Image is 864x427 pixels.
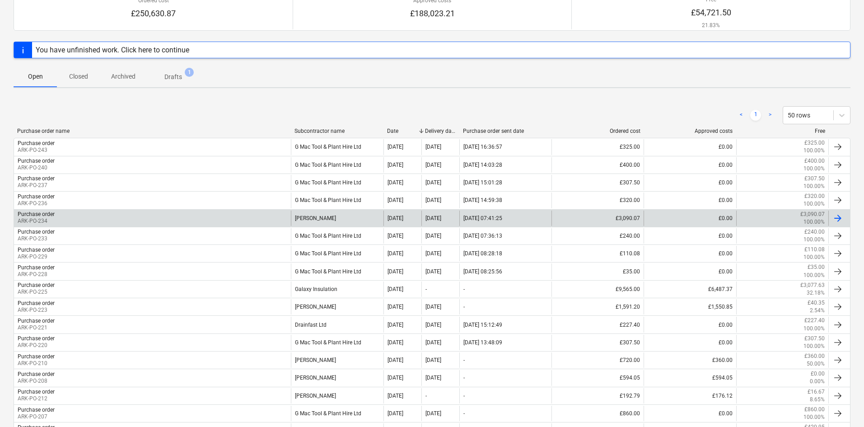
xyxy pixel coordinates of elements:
p: £3,077.63 [800,282,825,289]
div: [DATE] [388,304,403,310]
div: [DATE] 14:59:38 [463,197,502,203]
div: Purchase order [18,193,55,200]
div: Purchase order [18,407,55,413]
div: £0.00 [644,157,736,173]
div: [DATE] [425,233,441,239]
div: [DATE] [388,144,403,150]
div: - [463,304,465,310]
div: £0.00 [644,175,736,190]
div: G Mac Tool & Plant Hire Ltd [291,175,383,190]
p: 100.00% [803,218,825,226]
p: ARK-PO-220 [18,342,55,349]
div: [PERSON_NAME] [291,211,383,226]
div: G Mac Tool & Plant Hire Ltd [291,228,383,244]
div: £240.00 [551,228,644,244]
p: ARK-PO-243 [18,146,55,154]
p: 2.54% [810,307,825,314]
p: 100.00% [803,236,825,244]
p: £307.50 [804,175,825,183]
div: Approved costs [648,128,733,134]
p: £188,023.21 [410,8,455,19]
div: [DATE] [388,179,403,186]
div: [DATE] [425,250,441,257]
div: [DATE] [388,250,403,257]
div: [DATE] [425,179,441,186]
iframe: Chat Widget [819,384,864,427]
p: ARK-PO-221 [18,324,55,332]
p: ARK-PO-229 [18,253,55,261]
div: £0.00 [644,406,736,421]
p: £0.00 [811,370,825,378]
p: £325.00 [804,139,825,147]
div: £3,090.07 [551,211,644,226]
div: Purchase order [18,229,55,235]
div: [DATE] 15:01:28 [463,179,502,186]
p: ARK-PO-207 [18,413,55,421]
div: Purchase order name [17,128,287,134]
div: £1,591.20 [551,299,644,314]
p: ARK-PO-225 [18,288,55,296]
div: £192.79 [551,388,644,404]
div: G Mac Tool & Plant Hire Ltd [291,246,383,261]
p: £400.00 [804,157,825,165]
div: - [425,393,427,399]
div: Purchase order [18,335,55,342]
p: £16.67 [808,388,825,396]
div: Free [740,128,825,134]
p: 8.65% [810,396,825,404]
div: Purchase order [18,175,55,182]
div: [PERSON_NAME] [291,370,383,385]
div: £594.05 [551,370,644,385]
div: £0.00 [644,139,736,155]
div: £0.00 [644,246,736,261]
div: [DATE] 07:36:13 [463,233,502,239]
div: [DATE] [388,233,403,239]
div: £9,565.00 [551,282,644,297]
div: [DATE] [388,393,403,399]
div: [DATE] [425,268,441,275]
p: ARK-PO-234 [18,217,55,225]
div: [DATE] 13:48:09 [463,339,502,346]
div: [DATE] [425,357,441,363]
div: G Mac Tool & Plant Hire Ltd [291,335,383,350]
div: Purchase order [18,389,55,395]
div: £35.00 [551,263,644,279]
p: 100.00% [803,253,825,261]
div: £594.05 [644,370,736,385]
div: Subcontractor name [294,128,380,134]
div: Purchase order [18,264,55,271]
div: [DATE] [388,162,403,168]
div: G Mac Tool & Plant Hire Ltd [291,139,383,155]
div: £110.08 [551,246,644,261]
p: ARK-PO-240 [18,164,55,172]
div: [DATE] [425,197,441,203]
div: £0.00 [644,263,736,279]
p: £35.00 [808,263,825,271]
p: £307.50 [804,335,825,343]
div: £320.00 [551,192,644,208]
div: £0.00 [644,228,736,244]
div: £6,487.37 [644,282,736,297]
p: 100.00% [803,413,825,421]
div: £860.00 [551,406,644,421]
div: Purchase order [18,211,55,217]
p: 100.00% [803,147,825,155]
p: 100.00% [803,272,825,279]
div: [DATE] [425,375,441,381]
div: Purchase order [18,158,55,164]
div: £176.12 [644,388,736,404]
a: Page 1 is your current page [750,110,761,121]
div: Purchase order [18,353,55,360]
div: £400.00 [551,157,644,173]
div: [DATE] [388,197,403,203]
p: 0.00% [810,378,825,385]
p: 21.83% [691,22,731,29]
div: £325.00 [551,139,644,155]
p: £250,630.87 [131,8,176,19]
p: ARK-PO-223 [18,306,55,314]
p: ARK-PO-210 [18,360,55,367]
div: £307.50 [551,175,644,190]
div: You have unfinished work. Click here to continue [36,46,189,54]
div: - [463,357,465,363]
div: [PERSON_NAME] [291,299,383,314]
